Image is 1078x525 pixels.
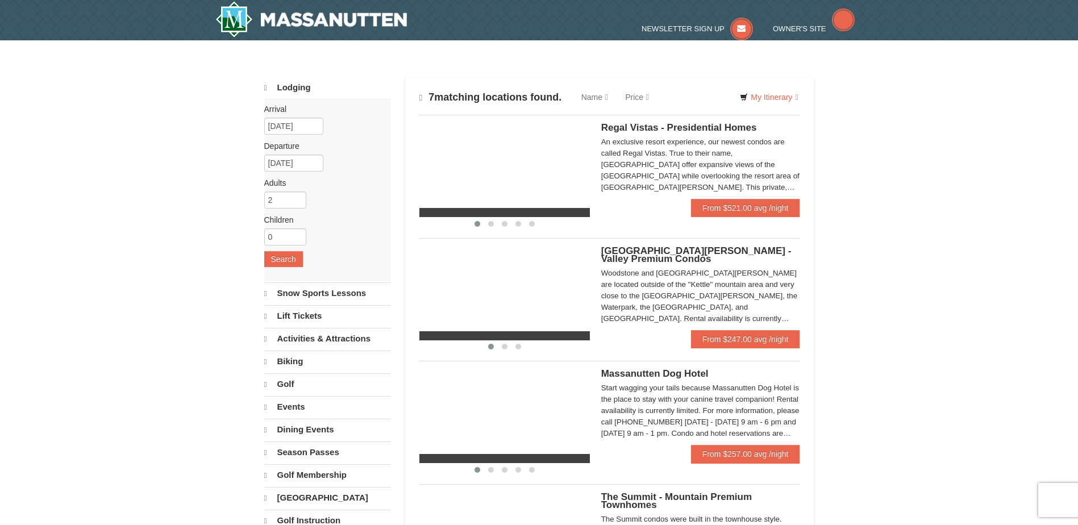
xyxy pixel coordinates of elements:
[691,445,800,463] a: From $257.00 avg /night
[691,199,800,217] a: From $521.00 avg /night
[573,86,617,109] a: Name
[601,245,792,264] span: [GEOGRAPHIC_DATA][PERSON_NAME] - Valley Premium Condos
[691,330,800,348] a: From $247.00 avg /night
[617,86,657,109] a: Price
[601,382,800,439] div: Start wagging your tails because Massanutten Dog Hotel is the place to stay with your canine trav...
[601,268,800,324] div: Woodstone and [GEOGRAPHIC_DATA][PERSON_NAME] are located outside of the "Kettle" mountain area an...
[264,305,391,327] a: Lift Tickets
[264,464,391,486] a: Golf Membership
[264,419,391,440] a: Dining Events
[264,177,382,189] label: Adults
[601,491,752,510] span: The Summit - Mountain Premium Townhomes
[642,24,753,33] a: Newsletter Sign Up
[732,89,805,106] a: My Itinerary
[264,328,391,349] a: Activities & Attractions
[264,103,382,115] label: Arrival
[773,24,855,33] a: Owner's Site
[264,140,382,152] label: Departure
[264,214,382,226] label: Children
[601,368,709,379] span: Massanutten Dog Hotel
[264,77,391,98] a: Lodging
[601,136,800,193] div: An exclusive resort experience, our newest condos are called Regal Vistas. True to their name, [G...
[264,282,391,304] a: Snow Sports Lessons
[264,351,391,372] a: Biking
[215,1,407,37] a: Massanutten Resort
[773,24,826,33] span: Owner's Site
[642,24,725,33] span: Newsletter Sign Up
[601,122,757,133] span: Regal Vistas - Presidential Homes
[215,1,407,37] img: Massanutten Resort Logo
[264,441,391,463] a: Season Passes
[264,396,391,418] a: Events
[264,251,303,267] button: Search
[264,487,391,509] a: [GEOGRAPHIC_DATA]
[264,373,391,395] a: Golf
